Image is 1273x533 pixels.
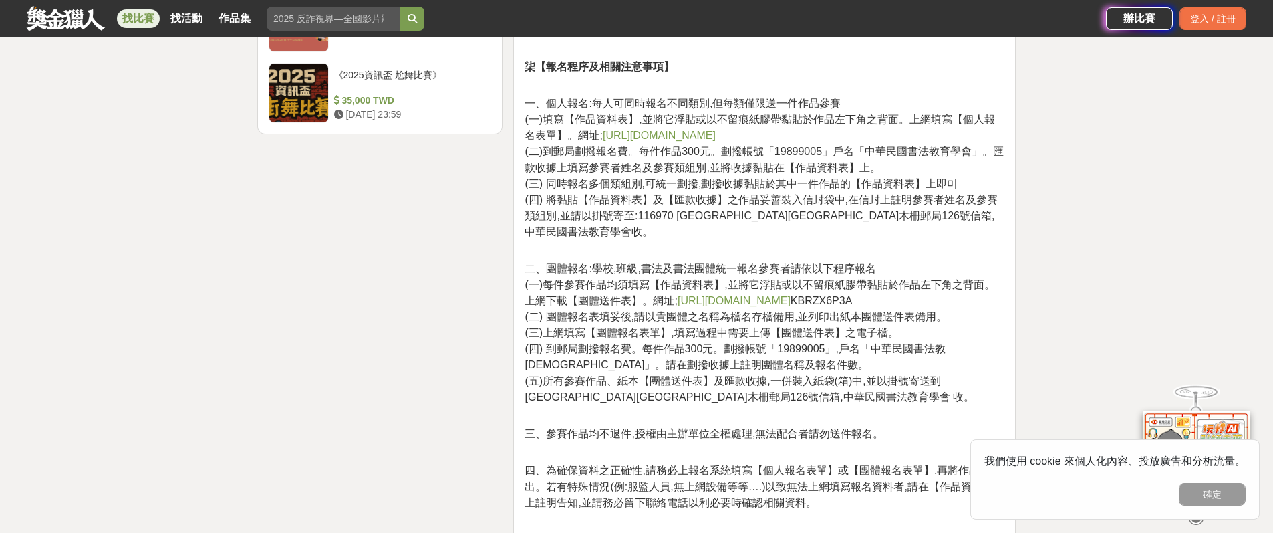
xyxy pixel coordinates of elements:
[525,146,1004,173] span: (二)到郵局劃撥報名費。每件作品300元。劃撥帳號「19899005」戶名「中華民國書法教育學會」。匯款收據上填寫參賽者姓名及參賽類組別,並將收據黏貼在【作品資料表】上。
[334,94,486,108] div: 35,000 TWD
[525,98,841,109] span: 一、個人報名:每人可同時報名不同類別,但每類僅限送一件作品參賽
[334,68,486,94] div: 《2025資訊盃 尬舞比賽》
[1179,7,1246,30] div: 登入 / 註冊
[1106,7,1173,30] a: 辦比賽
[213,9,256,28] a: 作品集
[525,178,958,189] span: (三) 同時報名多個類組別,可統一劃撥,劃撥收據黏貼於其中一件作品的【作品資料表】上即미
[678,295,791,306] a: [URL][DOMAIN_NAME]
[525,327,898,338] span: (三)上網填寫【團體報名表單】,填寫過程中需要上傳【團體送件表】之電子檔。
[1143,401,1250,490] img: d2146d9a-e6f6-4337-9592-8cefde37ba6b.png
[525,428,883,439] span: 三、參賽作品均不退件,授權由主辦單位全權處理,無法配合者請勿送件報名。
[525,61,674,72] strong: 柒【報名程序及相關注意事項】
[525,311,947,322] span: (二) 團體報名表填妥後,請以貴團體之名稱為檔名存檔備用,並列印出紙本團體送件表備用。
[525,465,1003,508] span: 四、為確保資料之正確性,請務必上報名系統填寫【個人報名表單】或【團體報名表單】,再將作品寄出。若有特殊情況(例:服監人員,無上網設備等等….)以致無法上網填寫報名資料者,請在【作品資料表】上註明...
[525,114,994,141] span: (一)填寫【作品資料表】,並將它浮貼或以不留痕紙膠帶黏貼於作品左下角之背面。上網填寫【個人報名表單】。網址;
[525,343,945,370] span: (四) 到郵局劃撥報名費。每件作品300元。劃撥帳號「19899005」,戶名「中華民國書法教[DEMOGRAPHIC_DATA]」。請在劃撥收據上註明團體名稱及報名件數。
[525,263,875,274] span: 二、團體報名:學校,班級,書法及書法團體統一報名參賽者請依以下程序報名
[269,63,492,123] a: 《2025資訊盃 尬舞比賽》 35,000 TWD [DATE] 23:59
[525,194,998,237] span: (四) 將黏貼【作品資料表】及【匯款收據】之作品妥善裝入信封袋中,在信封上註明參賽者姓名及參賽類組別,並請以掛號寄至:116970 [GEOGRAPHIC_DATA][GEOGRAPHIC_DA...
[334,108,486,122] div: [DATE] 23:59
[117,9,160,28] a: 找比賽
[525,279,994,306] span: (一)每件參賽作品均須填寫【作品資料表】,並將它浮貼或以不留痕紙膠帶黏貼於作品左下角之背面。上網下載【團體送件表】。網址; KBRZX6P3A
[525,375,974,403] span: (五)所有參賽作品、紙本【團體送件表】及匯款收據,一併裝入紙袋(箱)中,並以掛號寄送到[GEOGRAPHIC_DATA][GEOGRAPHIC_DATA]木柵郵局126號信箱,中華民國書法教育學...
[984,455,1246,467] span: 我們使用 cookie 來個人化內容、投放廣告和分析流量。
[603,130,716,141] a: [URL][DOMAIN_NAME]
[165,9,208,28] a: 找活動
[1179,483,1246,506] button: 確定
[267,7,400,31] input: 2025 反詐視界—全國影片競賽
